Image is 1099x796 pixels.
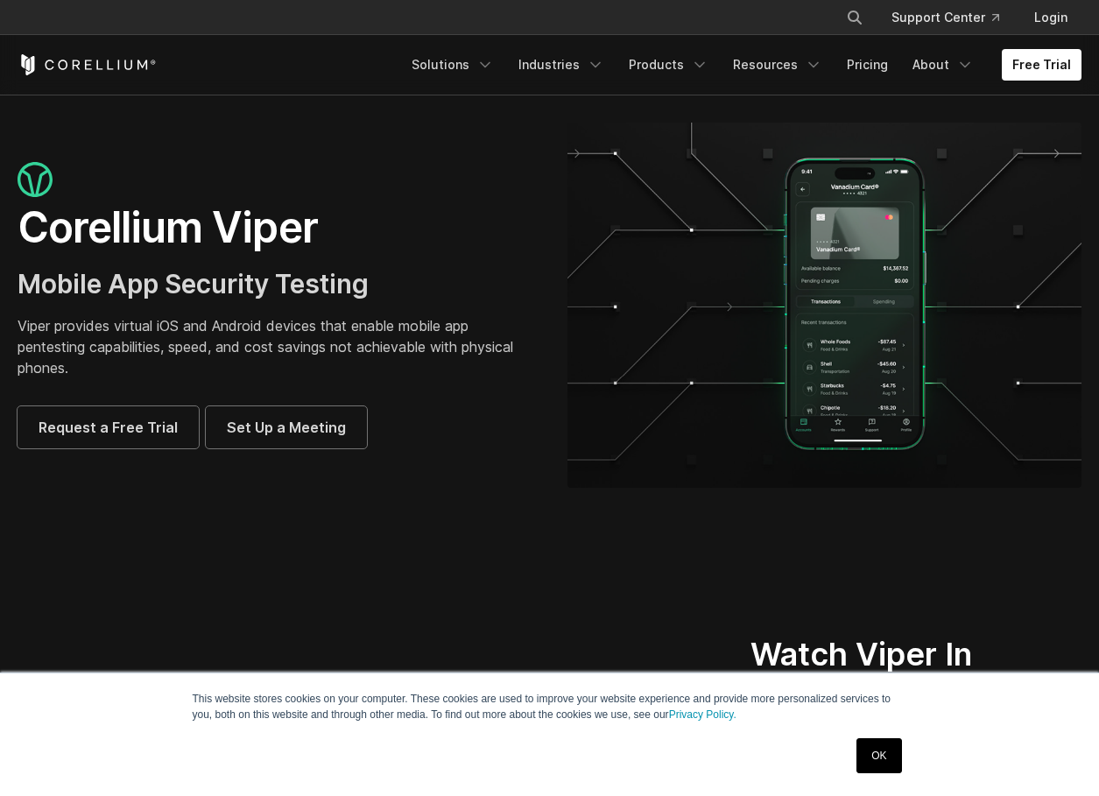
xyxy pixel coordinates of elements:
a: Solutions [401,49,504,81]
a: Products [618,49,719,81]
a: About [902,49,984,81]
span: Set Up a Meeting [227,417,346,438]
img: viper_icon_large [18,162,53,198]
h2: Watch Viper In Action [750,635,1015,714]
p: This website stores cookies on your computer. These cookies are used to improve your website expe... [193,691,907,722]
a: Resources [722,49,833,81]
div: Navigation Menu [401,49,1081,81]
a: Corellium Home [18,54,157,75]
img: viper_hero [567,123,1082,488]
a: Set Up a Meeting [206,406,367,448]
p: Viper provides virtual iOS and Android devices that enable mobile app pentesting capabilities, sp... [18,315,532,378]
a: Login [1020,2,1081,33]
a: OK [856,738,901,773]
button: Search [839,2,870,33]
div: Navigation Menu [825,2,1081,33]
span: Request a Free Trial [39,417,178,438]
a: Support Center [877,2,1013,33]
a: Privacy Policy. [669,708,736,721]
a: Free Trial [1002,49,1081,81]
h1: Corellium Viper [18,201,532,254]
a: Request a Free Trial [18,406,199,448]
span: Mobile App Security Testing [18,268,369,299]
a: Pricing [836,49,898,81]
a: Industries [508,49,615,81]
